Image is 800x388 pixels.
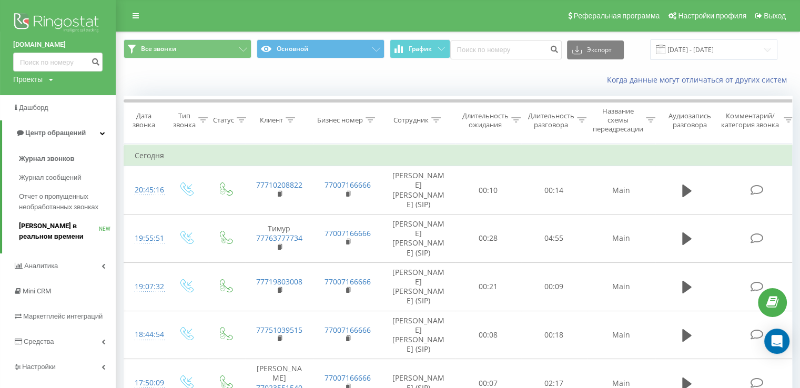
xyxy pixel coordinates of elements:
img: Ringostat logo [13,11,103,37]
a: Центр обращений [2,120,116,146]
div: Длительность ожидания [462,111,509,129]
div: Аудиозапись разговора [664,111,715,129]
span: [PERSON_NAME] в реальном времени [19,221,99,242]
td: Main [587,215,655,263]
td: 00:08 [455,311,521,359]
div: Длительность разговора [528,111,574,129]
span: График [409,45,432,53]
td: 00:18 [521,311,587,359]
div: 20:45:16 [135,180,156,200]
span: Все звонки [141,45,176,53]
td: Тимур [245,215,313,263]
td: [PERSON_NAME] [PERSON_NAME] (SIP) [382,311,455,359]
span: Средства [24,338,54,345]
td: Main [587,262,655,311]
td: [PERSON_NAME] [PERSON_NAME] (SIP) [382,166,455,215]
td: 00:10 [455,166,521,215]
div: Сотрудник [393,116,429,125]
button: Основной [257,39,384,58]
span: Маркетплейс интеграций [23,312,103,320]
a: 77007166666 [325,228,371,238]
a: Журнал сообщений [19,168,116,187]
div: Статус [213,116,234,125]
button: Экспорт [567,40,624,59]
div: Название схемы переадресации [593,107,643,134]
div: 19:07:32 [135,277,156,297]
input: Поиск по номеру [13,53,103,72]
a: 77007166666 [325,325,371,335]
td: Main [587,311,655,359]
span: Журнал сообщений [19,172,81,183]
div: Проекты [13,74,43,85]
a: 77710208822 [256,180,302,190]
td: 00:21 [455,262,521,311]
span: Дашборд [19,104,48,111]
span: Центр обращений [25,129,86,137]
div: Бизнес номер [317,116,363,125]
td: 04:55 [521,215,587,263]
div: Клиент [260,116,283,125]
div: 19:55:51 [135,228,156,249]
button: Все звонки [124,39,251,58]
td: 00:28 [455,215,521,263]
button: График [390,39,450,58]
td: [PERSON_NAME] [PERSON_NAME] (SIP) [382,262,455,311]
span: Настройки [22,363,56,371]
a: 77007166666 [325,277,371,287]
a: 77007166666 [325,373,371,383]
a: 77763777734 [256,233,302,243]
span: Аналитика [24,262,58,270]
a: 77751039515 [256,325,302,335]
div: Open Intercom Messenger [764,329,789,354]
a: 77007166666 [325,180,371,190]
a: 77719803008 [256,277,302,287]
span: Выход [764,12,786,20]
a: Отчет о пропущенных необработанных звонках [19,187,116,217]
a: Когда данные могут отличаться от других систем [607,75,792,85]
span: Журнал звонков [19,154,74,164]
td: Main [587,166,655,215]
td: [PERSON_NAME] [PERSON_NAME] (SIP) [382,215,455,263]
span: Mini CRM [23,287,51,295]
div: Комментарий/категория звонка [720,111,781,129]
span: Реферальная программа [573,12,660,20]
span: Настройки профиля [678,12,746,20]
td: Сегодня [124,145,797,166]
div: 18:44:54 [135,324,156,345]
input: Поиск по номеру [450,40,562,59]
td: 00:14 [521,166,587,215]
a: [DOMAIN_NAME] [13,39,103,50]
div: Тип звонка [173,111,196,129]
div: Дата звонка [124,111,163,129]
a: Журнал звонков [19,149,116,168]
td: 00:09 [521,262,587,311]
span: Отчет о пропущенных необработанных звонках [19,191,110,212]
a: [PERSON_NAME] в реальном времениNEW [19,217,116,246]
